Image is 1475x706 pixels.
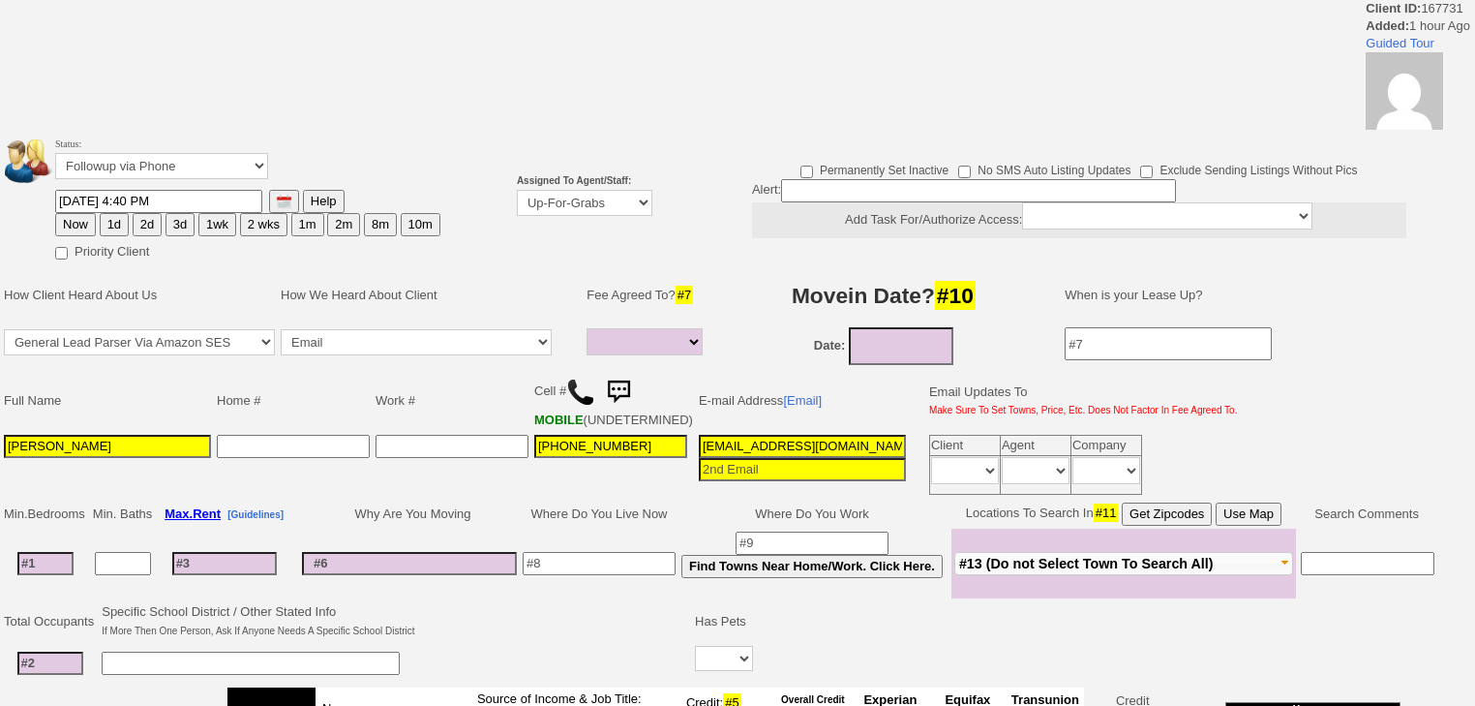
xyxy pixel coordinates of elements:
span: Rent [193,506,221,521]
font: MOBILE [534,413,584,427]
a: [Guidelines] [227,506,284,521]
img: 503332afa6bb03c02ac6ca0bf0666156 [1366,52,1443,130]
td: Total Occupants [1,600,99,643]
td: Where Do You Live Now [520,500,678,529]
span: #10 [935,281,976,310]
input: #9 [736,532,888,555]
font: Make Sure To Set Towns, Price, Etc. Does Not Factor In Fee Agreed To. [929,405,1238,415]
input: #6 [302,552,517,575]
label: Permanently Set Inactive [800,157,948,179]
b: Date: [814,338,846,353]
button: Help [303,190,345,213]
button: 1wk [198,213,236,236]
td: Why Are You Moving [299,500,520,529]
font: Status: [55,138,268,174]
td: Company [1070,436,1141,456]
td: How Client Heard About Us [1,266,278,324]
label: No SMS Auto Listing Updates [958,157,1130,179]
span: Bedrooms [28,506,85,521]
button: 1d [100,213,129,236]
input: Permanently Set Inactive [800,166,813,178]
b: [Guidelines] [227,509,284,520]
input: Exclude Sending Listings Without Pics [1140,166,1153,178]
td: Full Name [1,370,214,432]
b: Assigned To Agent/Staff: [517,175,631,186]
td: Fee Agreed To? [584,266,711,324]
input: #3 [172,552,277,575]
td: Where Do You Work [678,500,946,529]
td: E-mail Address [696,370,909,432]
center: Add Task For/Authorize Access: [752,202,1406,238]
a: [Email] [783,393,822,408]
button: Find Towns Near Home/Work. Click Here. [681,555,943,578]
input: No SMS Auto Listing Updates [958,166,971,178]
nobr: Locations To Search In [966,506,1281,520]
td: Cell # (UNDETERMINED) [531,370,696,432]
td: Work # [373,370,531,432]
td: Min. [1,500,90,529]
b: Max. [165,506,221,521]
td: How We Heard About Client [278,266,574,324]
span: #11 [1094,504,1119,522]
img: people.png [5,139,63,183]
td: Home # [214,370,373,432]
button: 2m [327,213,360,236]
td: Client [929,436,1000,456]
div: Alert: [752,179,1406,238]
input: 2nd Email [699,458,906,481]
td: Search Comments [1296,500,1438,529]
b: Added: [1366,18,1409,33]
button: Use Map [1216,503,1281,526]
button: Now [55,213,96,236]
button: 2d [133,213,162,236]
button: 2 wks [240,213,287,236]
td: Email Updates To [915,370,1241,432]
a: Guided Tour [1366,36,1434,50]
input: #1 [17,552,74,575]
font: If More Then One Person, Ask If Anyone Needs A Specific School District [102,626,414,636]
input: #8 [523,552,676,575]
td: When is your Lease Up? [1045,266,1437,324]
span: #13 (Do not Select Town To Search All) [959,556,1214,571]
button: 1m [291,213,324,236]
input: #2 [17,652,83,675]
h3: Movein Date? [725,278,1043,313]
b: Client ID: [1366,1,1421,15]
label: Exclude Sending Listings Without Pics [1140,157,1357,179]
button: Get Zipcodes [1122,503,1212,526]
td: Agent [1000,436,1070,456]
img: [calendar icon] [277,195,291,209]
span: #7 [676,286,693,304]
input: Priority Client [55,247,68,260]
button: #13 (Do not Select Town To Search All) [954,552,1293,575]
input: #7 [1065,327,1272,360]
label: Priority Client [55,238,149,261]
button: 8m [364,213,397,236]
img: call.png [566,378,595,407]
button: 10m [401,213,440,236]
button: 3d [166,213,195,236]
td: Specific School District / Other Stated Info [99,600,417,643]
b: CSC Wireless, LLC [534,413,584,427]
td: Min. Baths [90,500,155,529]
input: 1st Email - Question #0 [699,435,906,458]
img: sms.png [599,373,638,412]
td: Has Pets [692,600,756,643]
